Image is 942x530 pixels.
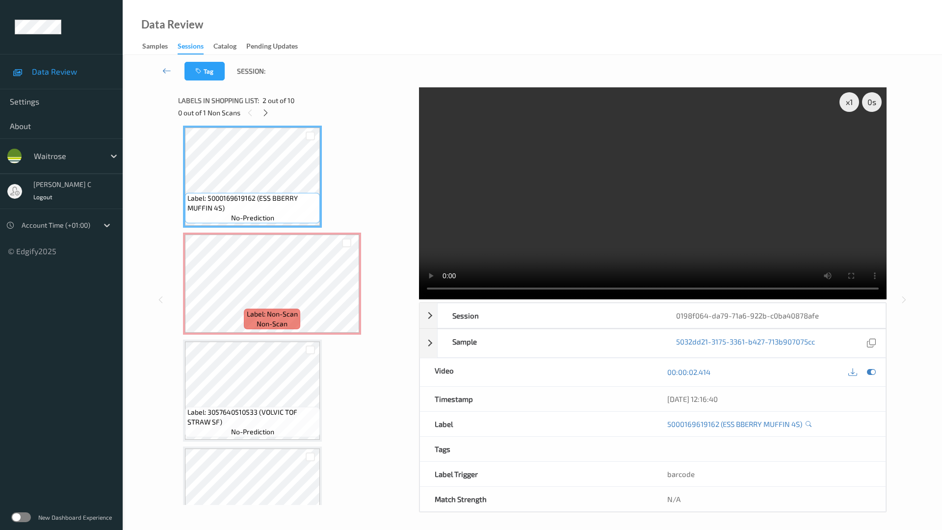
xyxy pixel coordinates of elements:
a: Pending Updates [246,40,308,53]
div: Label [420,412,653,436]
div: barcode [653,462,886,486]
div: Tags [420,437,653,461]
div: Sample [438,329,662,357]
span: Labels in shopping list: [178,96,259,106]
span: Label: 5000169619162 (ESS BBERRY MUFFIN 4S) [187,193,317,213]
span: Label: 3057640510533 (VOLVIC TOF STRAW SF) [187,407,317,427]
div: Pending Updates [246,41,298,53]
a: 5032dd21-3175-3361-b427-713b907075cc [676,337,815,350]
span: Label: Non-Scan [247,309,298,319]
div: Session [438,303,662,328]
span: no-prediction [231,213,274,223]
a: Samples [142,40,178,53]
div: Session0198f064-da79-71a6-922b-c0ba40878afe [419,303,886,328]
div: N/A [653,487,886,511]
div: Samples [142,41,168,53]
span: non-scan [257,319,288,329]
span: no-prediction [231,427,274,437]
span: 2 out of 10 [262,96,294,106]
span: Session: [237,66,265,76]
div: 0198f064-da79-71a6-922b-c0ba40878afe [661,303,886,328]
a: 00:00:02.414 [667,367,710,377]
div: Label Trigger [420,462,653,486]
div: Sessions [178,41,204,54]
div: Timestamp [420,387,653,411]
div: 0 s [862,92,882,112]
div: Video [420,358,653,386]
a: Sessions [178,40,213,54]
div: Sample5032dd21-3175-3361-b427-713b907075cc [419,329,886,358]
button: Tag [184,62,225,80]
div: 0 out of 1 Non Scans [178,106,412,119]
div: Match Strength [420,487,653,511]
a: 5000169619162 (ESS BBERRY MUFFIN 4S) [667,419,802,429]
div: x 1 [839,92,859,112]
a: Catalog [213,40,246,53]
div: Data Review [141,20,203,29]
div: Catalog [213,41,236,53]
div: [DATE] 12:16:40 [667,394,871,404]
